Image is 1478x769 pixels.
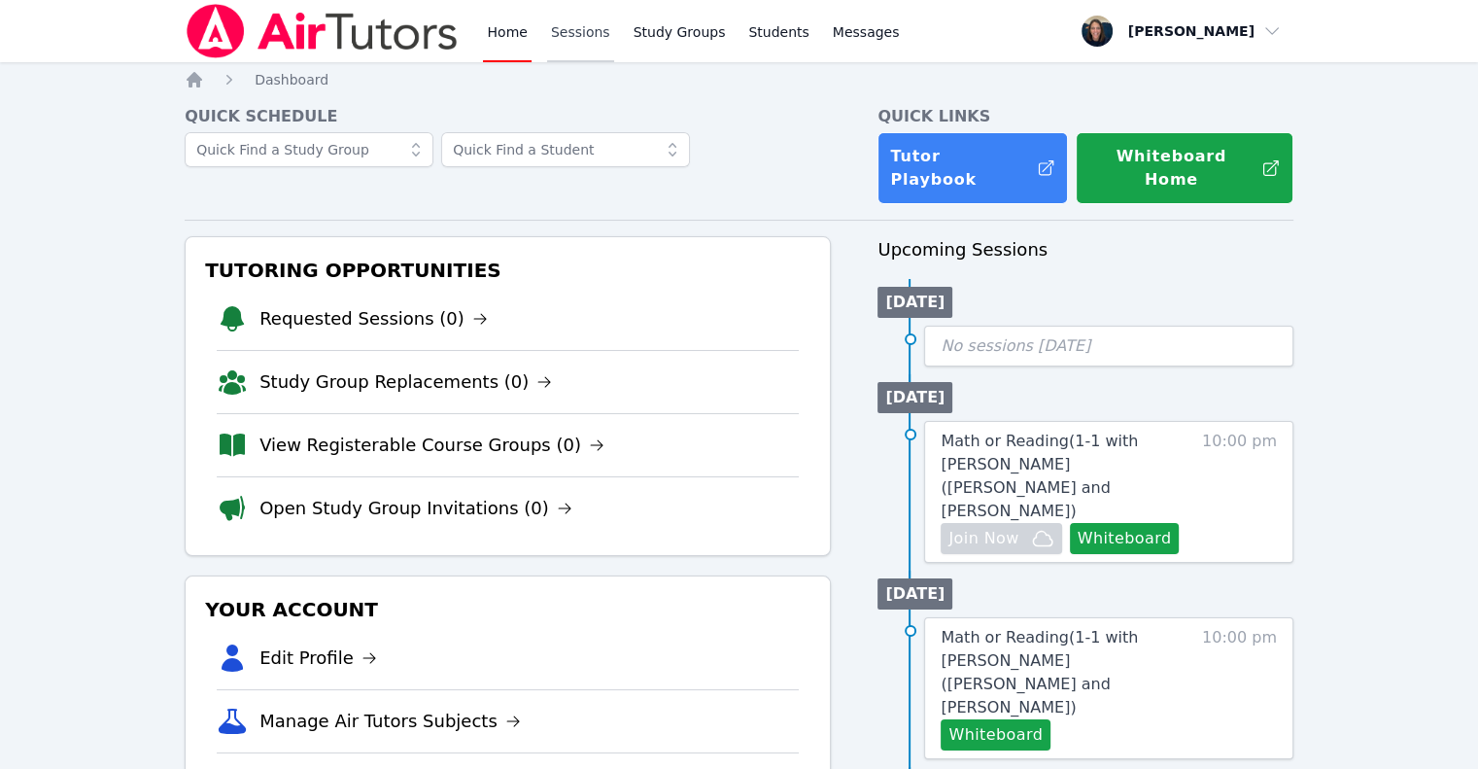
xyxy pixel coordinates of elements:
li: [DATE] [877,578,952,610]
h3: Upcoming Sessions [877,236,1293,263]
nav: Breadcrumb [185,70,1293,89]
h4: Quick Links [877,105,1293,128]
a: Dashboard [255,70,328,89]
button: Whiteboard [1070,523,1180,554]
li: [DATE] [877,287,952,318]
button: Whiteboard Home [1076,132,1293,204]
img: Air Tutors [185,4,460,58]
button: Join Now [941,523,1061,554]
span: Messages [833,22,900,42]
span: Math or Reading ( 1-1 with [PERSON_NAME] ([PERSON_NAME] and [PERSON_NAME] ) [941,628,1138,717]
a: Open Study Group Invitations (0) [259,495,572,522]
h3: Your Account [201,592,814,627]
span: Math or Reading ( 1-1 with [PERSON_NAME] ([PERSON_NAME] and [PERSON_NAME] ) [941,432,1138,520]
a: Edit Profile [259,645,377,672]
a: Study Group Replacements (0) [259,368,552,396]
h3: Tutoring Opportunities [201,253,814,288]
button: Whiteboard [941,719,1050,751]
span: No sessions [DATE] [941,336,1090,355]
a: Math or Reading(1-1 with [PERSON_NAME] ([PERSON_NAME] and [PERSON_NAME]) [941,626,1192,719]
input: Quick Find a Student [441,132,690,167]
span: Dashboard [255,72,328,87]
a: Requested Sessions (0) [259,305,488,332]
span: Join Now [948,527,1018,550]
li: [DATE] [877,382,952,413]
span: 10:00 pm [1202,626,1277,751]
a: View Registerable Course Groups (0) [259,432,604,459]
span: 10:00 pm [1202,430,1277,554]
a: Manage Air Tutors Subjects [259,708,521,735]
a: Math or Reading(1-1 with [PERSON_NAME] ([PERSON_NAME] and [PERSON_NAME]) [941,430,1192,523]
a: Tutor Playbook [877,132,1068,204]
h4: Quick Schedule [185,105,831,128]
input: Quick Find a Study Group [185,132,433,167]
